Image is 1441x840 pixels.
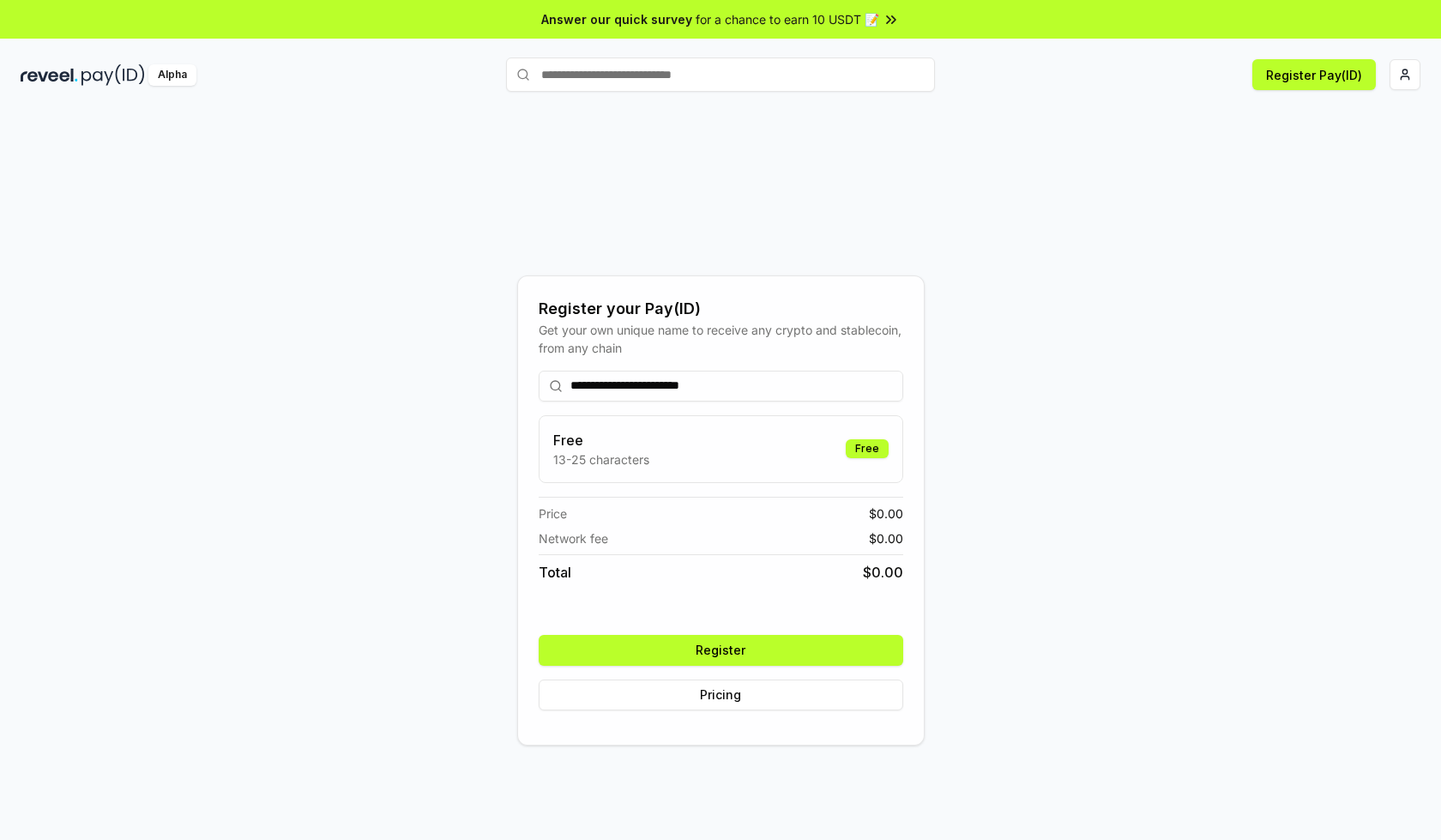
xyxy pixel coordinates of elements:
img: reveel_dark [21,64,78,86]
button: Pricing [539,680,903,710]
button: Register [539,635,903,666]
p: 13-25 characters [553,450,649,468]
div: Register your Pay(ID) [539,297,903,321]
span: Network fee [539,529,608,547]
div: Get your own unique name to receive any crypto and stablecoin, from any chain [539,321,903,357]
span: for a chance to earn 10 USDT 📝 [696,10,879,28]
h3: Free [553,430,649,450]
div: Free [846,439,889,458]
span: $ 0.00 [869,505,903,523]
span: $ 0.00 [863,562,903,583]
div: Alpha [148,64,196,86]
span: Answer our quick survey [541,10,692,28]
span: Total [539,562,571,583]
button: Register Pay(ID) [1252,59,1376,90]
img: pay_id [81,64,145,86]
span: Price [539,505,567,523]
span: $ 0.00 [869,529,903,547]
